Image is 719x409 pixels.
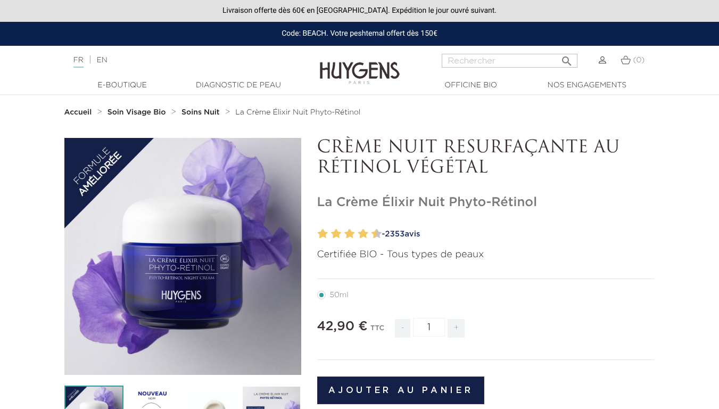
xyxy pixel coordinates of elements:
label: 3 [329,226,333,242]
button:  [557,51,576,65]
img: Huygens [320,45,400,86]
span: La Crème Élixir Nuit Phyto-Rétinol [235,109,360,116]
strong: Soins Nuit [181,109,220,116]
div: | [68,54,292,67]
a: La Crème Élixir Nuit Phyto-Rétinol [235,108,360,117]
a: Soin Visage Bio [108,108,169,117]
div: TTC [370,317,384,346]
label: 1 [316,226,319,242]
span: 2353 [385,230,404,238]
a: Diagnostic de peau [185,80,292,91]
button: Ajouter au panier [317,377,485,404]
a: Officine Bio [418,80,524,91]
p: Certifiée BIO - Tous types de peaux [317,248,655,262]
span: 42,90 € [317,320,368,333]
a: EN [96,56,107,64]
label: 5 [342,226,346,242]
label: 2 [320,226,328,242]
a: Nos engagements [534,80,640,91]
label: 50ml [317,291,361,299]
a: Soins Nuit [181,108,222,117]
label: 7 [356,226,359,242]
span: - [395,319,410,338]
h1: La Crème Élixir Nuit Phyto-Rétinol [317,195,655,210]
label: 8 [360,226,368,242]
input: Rechercher [442,54,577,68]
span: + [448,319,465,338]
label: 9 [369,226,373,242]
label: 6 [347,226,355,242]
a: -2353avis [378,226,655,242]
a: Accueil [64,108,94,117]
input: Quantité [413,318,445,337]
a: FR [73,56,84,68]
label: 10 [374,226,382,242]
p: CRÈME NUIT RESURFAÇANTE AU RÉTINOL VÉGÉTAL [317,138,655,179]
strong: Accueil [64,109,92,116]
i:  [560,52,573,64]
strong: Soin Visage Bio [108,109,166,116]
span: (0) [633,56,644,64]
a: E-Boutique [69,80,176,91]
label: 4 [333,226,341,242]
